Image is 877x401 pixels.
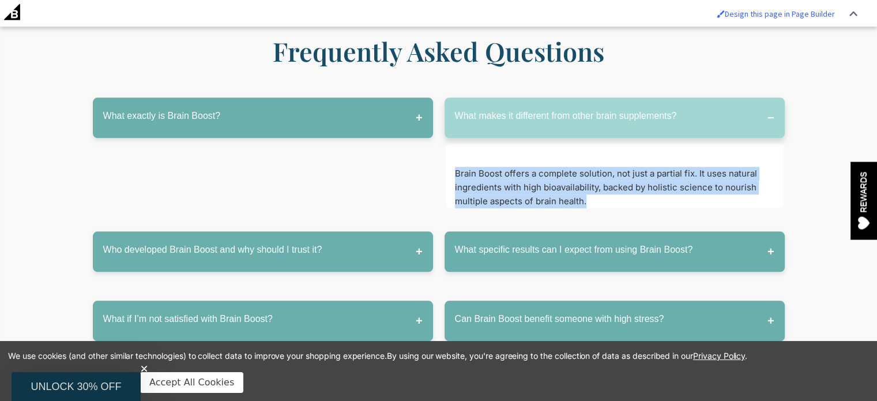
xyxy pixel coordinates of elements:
span: We use cookies (and other similar technologies) to collect data to improve your shopping experien... [8,351,747,361]
img: Close Admin Bar [849,11,857,16]
button: What if I’m not satisfied with Brain Boost? [93,301,433,341]
a: Enabled brush for page builder edit. Design this page in Page Builder [711,3,841,25]
span: Design this page in Page Builder [725,9,835,19]
button: Close teaser [138,363,150,374]
span: UNLOCK 30% OFF [31,381,121,392]
img: Enabled brush for page builder edit. [717,10,725,18]
button: What specific results can I expect from using Brain Boost? [445,231,785,272]
p: Brain Boost offers a complete solution, not just a partial fix. It uses natural ingredients with ... [455,167,774,208]
a: Privacy Policy [693,351,745,361]
button: What makes it different from other brain supplements? [445,98,785,138]
button: What exactly is Brain Boost? [93,98,433,138]
blockquote: Frequently Asked Questions [179,33,698,70]
div: UNLOCK 30% OFFClose teaser [12,372,141,401]
button: Who developed Brain Boost and why should I trust it? [93,231,433,272]
button: Accept All Cookies [140,372,243,393]
button: Can Brain Boost benefit someone with high stress? [445,301,785,341]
